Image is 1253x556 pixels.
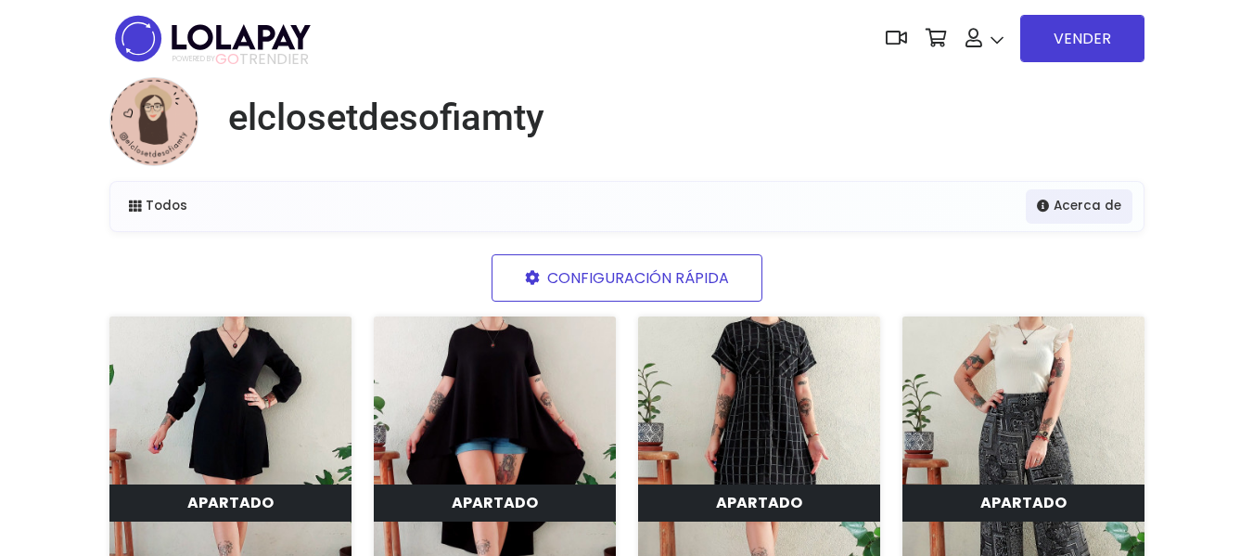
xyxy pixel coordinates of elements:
[173,54,215,64] span: POWERED BY
[213,96,544,140] a: elclosetdesofiamty
[228,96,544,140] h1: elclosetdesofiamty
[109,485,352,522] div: Sólo tu puedes verlo en tu tienda
[1026,189,1132,223] a: Acerca de
[902,485,1144,522] div: Sólo tu puedes verlo en tu tienda
[109,9,316,68] img: logo
[1020,15,1144,62] a: VENDER
[173,51,309,68] span: TRENDIER
[374,485,616,522] div: Sólo tu puedes verlo en tu tienda
[492,254,762,302] a: CONFIGURACIÓN RÁPIDA
[638,485,880,522] div: Sólo tu puedes verlo en tu tienda
[118,189,198,223] a: Todos
[215,48,239,70] span: GO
